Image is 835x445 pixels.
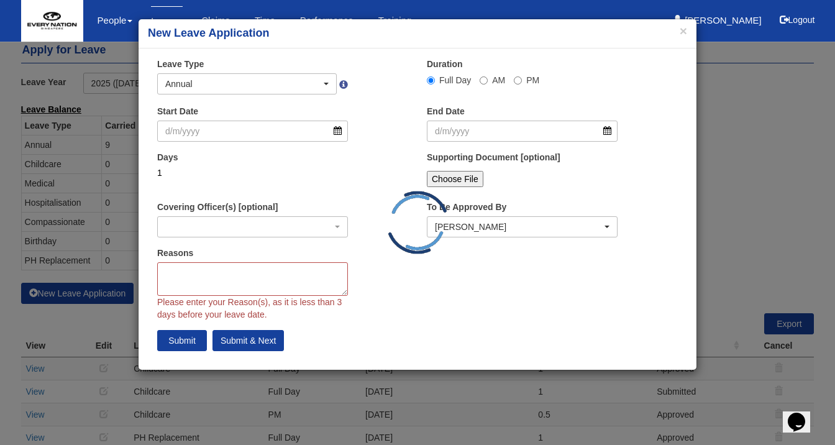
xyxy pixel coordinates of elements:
[783,395,823,433] iframe: chat widget
[157,247,193,259] label: Reasons
[157,330,207,351] input: Submit
[526,75,539,85] span: PM
[427,216,618,237] button: Mark Chew
[427,58,463,70] label: Duration
[157,121,348,142] input: d/m/yyyy
[492,75,505,85] span: AM
[439,75,471,85] span: Full Day
[427,105,465,117] label: End Date
[435,221,602,233] div: [PERSON_NAME]
[427,201,506,213] label: To Be Approved By
[157,167,348,179] div: 1
[427,171,483,187] input: Choose File
[157,73,337,94] button: Annual
[157,58,204,70] label: Leave Type
[157,297,342,319] span: Please enter your Reason(s), as it is less than 3 days before your leave date.
[680,24,687,37] button: ×
[157,201,278,213] label: Covering Officer(s) [optional]
[212,330,284,351] input: Submit & Next
[165,78,321,90] div: Annual
[427,151,560,163] label: Supporting Document [optional]
[157,105,198,117] label: Start Date
[427,121,618,142] input: d/m/yyyy
[157,151,178,163] label: Days
[148,27,269,39] b: New Leave Application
